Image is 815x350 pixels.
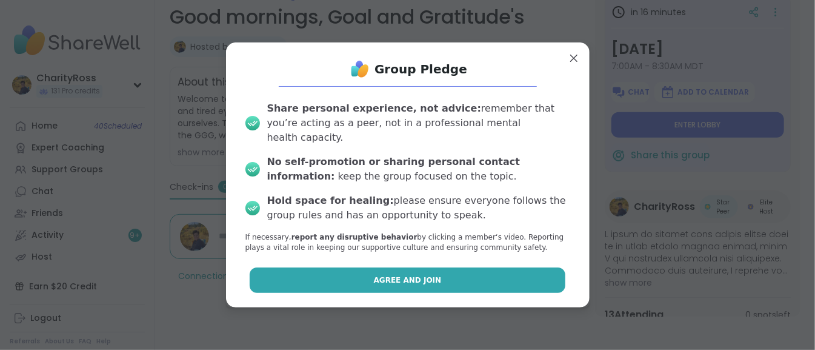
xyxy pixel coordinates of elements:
[267,195,394,206] b: Hold space for healing:
[245,232,570,253] p: If necessary, by clicking a member‘s video. Reporting plays a vital role in keeping our supportiv...
[291,233,417,241] b: report any disruptive behavior
[267,155,570,184] div: keep the group focused on the topic.
[267,103,482,114] b: Share personal experience, not advice:
[348,57,372,81] img: ShareWell Logo
[374,61,467,78] h1: Group Pledge
[250,268,565,293] button: Agree and Join
[374,275,442,286] span: Agree and Join
[267,194,570,223] div: please ensure everyone follows the group rules and has an opportunity to speak.
[267,156,521,182] b: No self-promotion or sharing personal contact information:
[267,101,570,145] div: remember that you’re acting as a peer, not in a professional mental health capacity.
